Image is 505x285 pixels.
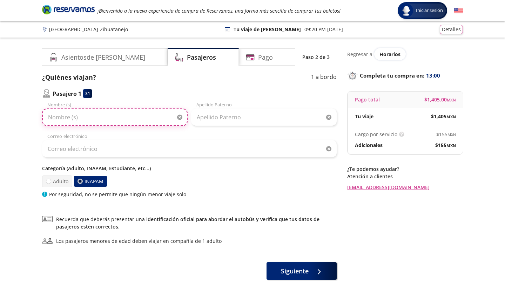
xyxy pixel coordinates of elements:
div: Regresar a ver horarios [347,48,463,60]
p: Pago total [355,96,380,103]
span: Recuerda que deberás presentar una [56,216,337,230]
p: [GEOGRAPHIC_DATA] - Zihuatanejo [49,26,128,33]
a: Brand Logo [42,4,95,17]
div: Los pasajeros menores de edad deben viajar en compañía de 1 adulto [56,237,222,245]
span: Iniciar sesión [413,7,446,14]
button: English [454,6,463,15]
p: Tu viaje de [PERSON_NAME] [234,26,301,33]
p: ¿Te podemos ayudar? [347,165,463,173]
p: ¿Quiénes viajan? [42,73,96,82]
i: Brand Logo [42,4,95,15]
p: Tu viaje [355,113,373,120]
small: MXN [446,114,456,119]
em: ¡Bienvenido a la nueva experiencia de compra de Reservamos, una forma más sencilla de comprar tus... [97,7,341,14]
span: $ 155 [435,141,456,149]
label: Adulto [42,175,73,187]
input: Nombre (s) [42,108,188,126]
p: Regresar a [347,51,372,58]
h4: Pago [258,53,273,62]
h4: Asientos de [PERSON_NAME] [61,53,145,62]
p: Por seguridad, no se permite que ningún menor viaje solo [49,191,186,198]
div: 31 [83,89,92,98]
h4: Pasajeros [187,53,216,62]
input: Correo electrónico [42,140,337,158]
p: Atención a clientes [347,173,463,180]
button: Detalles [440,25,463,34]
p: Paso 2 de 3 [302,53,330,61]
a: identificación oficial para abordar el autobús y verifica que tus datos de pasajeros estén correc... [56,216,319,230]
p: Adicionales [355,141,383,149]
span: $ 1,405 [431,113,456,120]
small: MXN [447,97,456,102]
span: Horarios [379,51,400,58]
span: $ 1,405.00 [424,96,456,103]
p: Pasajero 1 [53,90,81,98]
button: Siguiente [267,262,337,280]
p: 1 a bordo [311,73,337,82]
p: Categoría (Adulto, INAPAM, Estudiante, etc...) [42,165,337,172]
span: 13:00 [426,72,440,80]
p: 09:20 PM [DATE] [304,26,343,33]
small: MXN [446,143,456,148]
small: MXN [447,132,456,137]
span: Siguiente [281,266,309,276]
a: [EMAIL_ADDRESS][DOMAIN_NAME] [347,184,463,191]
p: Completa tu compra en : [347,71,463,80]
label: INAPAM [74,176,107,187]
p: Cargo por servicio [355,131,397,138]
span: $ 155 [436,131,456,138]
input: Apellido Paterno [191,108,337,126]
